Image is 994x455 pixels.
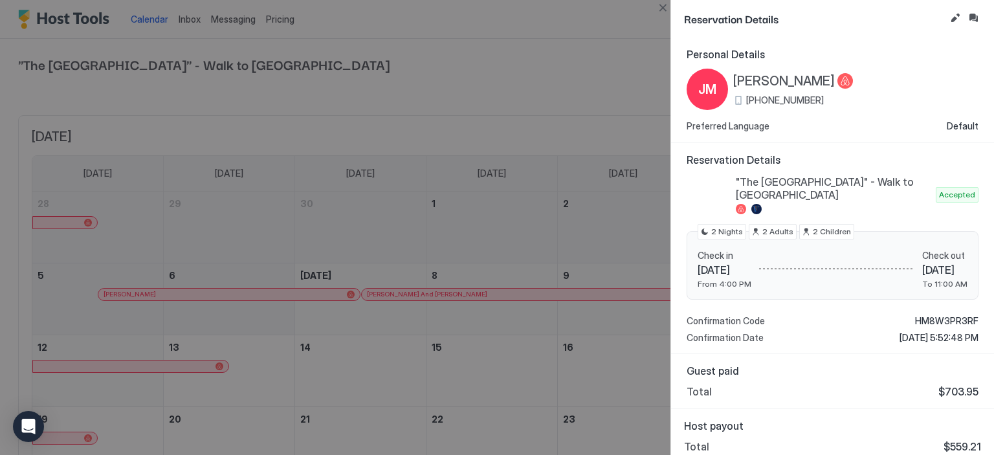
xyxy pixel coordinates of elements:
span: Check out [922,250,967,261]
span: Total [684,440,709,453]
span: $703.95 [938,385,978,398]
span: 2 Children [813,226,851,238]
span: [DATE] 5:52:48 PM [900,332,978,344]
span: Check in [698,250,751,261]
span: 2 Adults [762,226,793,238]
span: [PHONE_NUMBER] [746,94,824,106]
button: Edit reservation [947,10,963,26]
span: "The [GEOGRAPHIC_DATA]" - Walk to [GEOGRAPHIC_DATA] [736,175,931,201]
span: $559.21 [944,440,981,453]
span: From 4:00 PM [698,279,751,289]
span: Personal Details [687,48,978,61]
span: HM8W3PR3RF [915,315,978,327]
span: [DATE] [922,263,967,276]
span: To 11:00 AM [922,279,967,289]
span: Guest paid [687,364,978,377]
span: Default [947,120,978,132]
div: listing image [687,174,728,216]
span: Preferred Language [687,120,769,132]
span: Reservation Details [687,153,978,166]
span: Host payout [684,419,981,432]
span: JM [698,80,716,99]
span: 2 Nights [711,226,743,238]
span: Confirmation Code [687,315,765,327]
span: [PERSON_NAME] [733,73,835,89]
div: Open Intercom Messenger [13,411,44,442]
span: Confirmation Date [687,332,764,344]
span: Reservation Details [684,10,945,27]
span: Accepted [939,189,975,201]
span: [DATE] [698,263,751,276]
span: Total [687,385,712,398]
button: Inbox [966,10,981,26]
